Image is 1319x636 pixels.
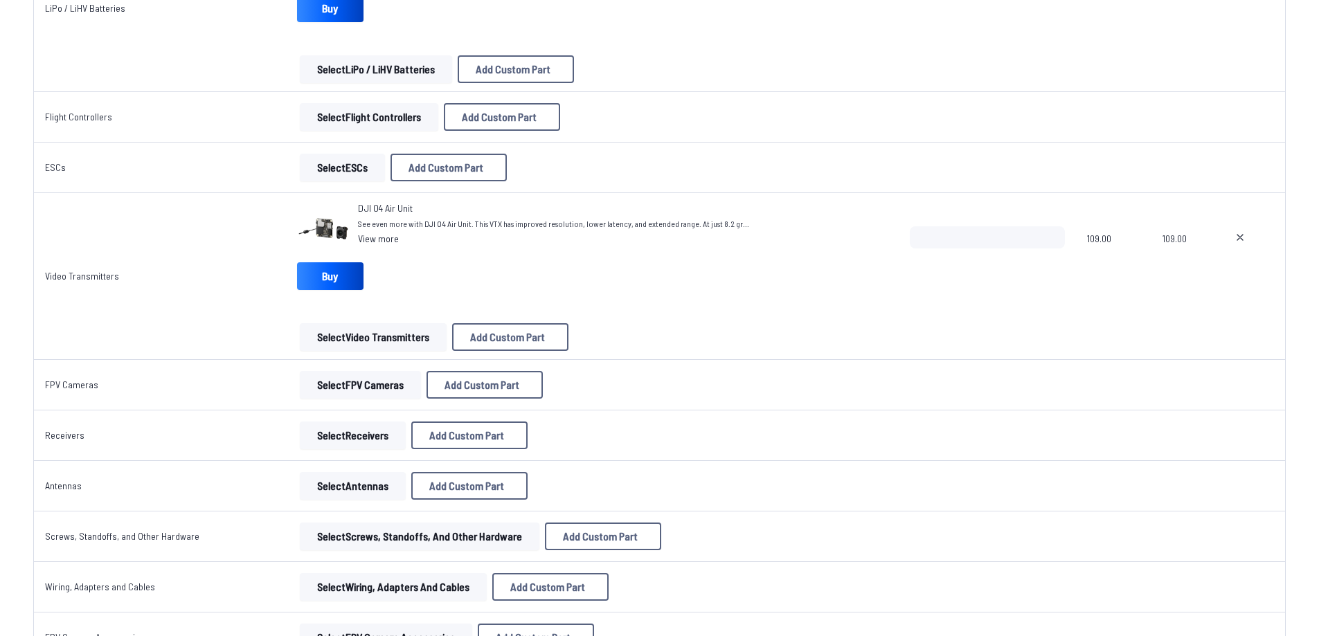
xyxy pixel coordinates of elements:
[300,371,421,399] button: SelectFPV Cameras
[411,421,528,449] button: Add Custom Part
[297,421,409,449] a: SelectReceivers
[358,202,413,214] span: DJI O4 Air Unit
[297,154,388,181] a: SelectESCs
[45,270,119,282] a: Video Transmitters
[297,103,441,131] a: SelectFlight Controllers
[300,573,487,601] button: SelectWiring, Adapters and Cables
[45,530,199,542] a: Screws, Standoffs, and Other Hardware
[452,323,568,351] button: Add Custom Part
[300,472,406,500] button: SelectAntennas
[297,262,364,290] a: Buy
[45,429,84,441] a: Receivers
[45,480,82,491] a: Antennas
[297,573,490,601] a: SelectWiring, Adapters and Cables
[1087,226,1140,293] span: 109.00
[545,523,661,550] button: Add Custom Part
[358,218,749,229] span: See even more with DJI O4 Air Unit. This VTX has improved resolution, lower latency, and extended...
[297,55,455,83] a: SelectLiPo / LiHV Batteries
[297,201,352,257] img: image
[391,154,507,181] button: Add Custom Part
[510,581,585,592] span: Add Custom Part
[300,154,385,181] button: SelectESCs
[1163,226,1201,293] span: 109.00
[45,581,155,592] a: Wiring, Adapters and Cables
[445,379,519,390] span: Add Custom Part
[300,55,452,83] button: SelectLiPo / LiHV Batteries
[476,64,550,75] span: Add Custom Part
[300,323,447,351] button: SelectVideo Transmitters
[462,111,537,122] span: Add Custom Part
[297,523,542,550] a: SelectScrews, Standoffs, and Other Hardware
[429,430,504,441] span: Add Custom Part
[563,531,638,542] span: Add Custom Part
[492,573,609,601] button: Add Custom Part
[297,371,424,399] a: SelectFPV Cameras
[45,111,112,122] a: Flight Controllers
[409,162,483,173] span: Add Custom Part
[300,523,539,550] button: SelectScrews, Standoffs, and Other Hardware
[458,55,574,83] button: Add Custom Part
[429,480,504,491] span: Add Custom Part
[300,421,406,449] button: SelectReceivers
[45,2,125,14] a: LiPo / LiHV Batteries
[411,472,528,500] button: Add Custom Part
[358,232,749,246] a: View more
[297,323,449,351] a: SelectVideo Transmitters
[470,331,545,343] span: Add Custom Part
[427,371,543,399] button: Add Custom Part
[444,103,560,131] button: Add Custom Part
[297,472,409,500] a: SelectAntennas
[358,201,749,215] a: DJI O4 Air Unit
[300,103,438,131] button: SelectFlight Controllers
[45,379,98,390] a: FPV Cameras
[45,161,66,173] a: ESCs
